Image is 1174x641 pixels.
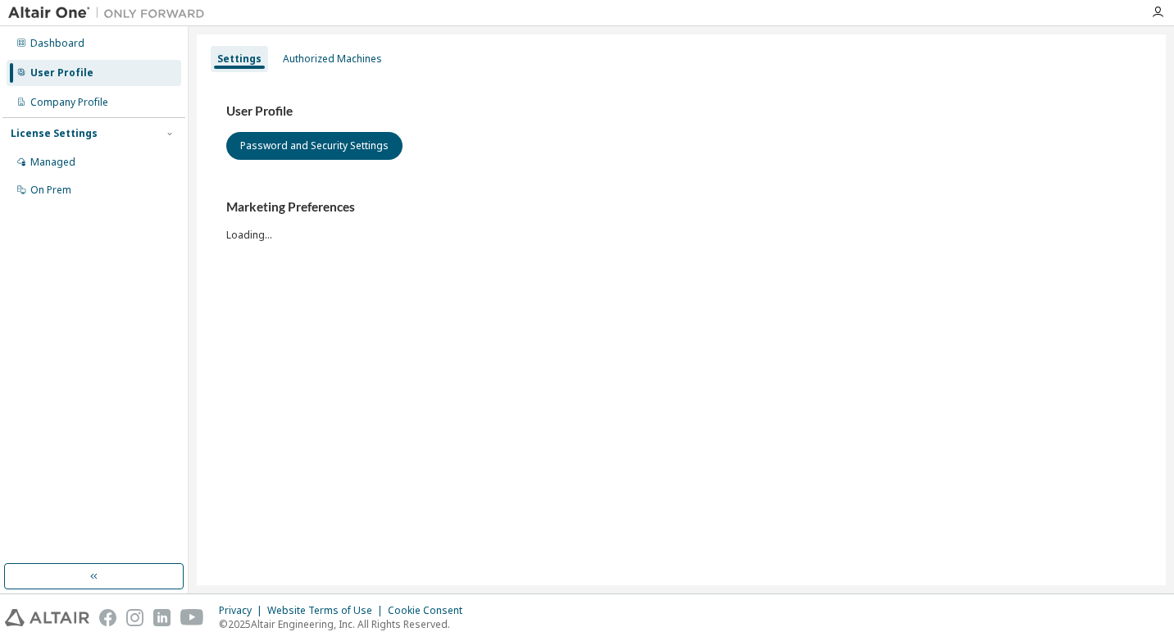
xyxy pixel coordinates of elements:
button: Password and Security Settings [226,132,403,160]
div: Website Terms of Use [267,604,388,617]
div: Dashboard [30,37,84,50]
h3: User Profile [226,103,1136,120]
h3: Marketing Preferences [226,199,1136,216]
div: Cookie Consent [388,604,472,617]
img: linkedin.svg [153,609,171,626]
img: youtube.svg [180,609,204,626]
div: Loading... [226,199,1136,241]
img: facebook.svg [99,609,116,626]
img: Altair One [8,5,213,21]
div: Company Profile [30,96,108,109]
div: Managed [30,156,75,169]
p: © 2025 Altair Engineering, Inc. All Rights Reserved. [219,617,472,631]
div: On Prem [30,184,71,197]
div: Authorized Machines [283,52,382,66]
img: instagram.svg [126,609,143,626]
div: Settings [217,52,262,66]
div: Privacy [219,604,267,617]
div: License Settings [11,127,98,140]
img: altair_logo.svg [5,609,89,626]
div: User Profile [30,66,93,80]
